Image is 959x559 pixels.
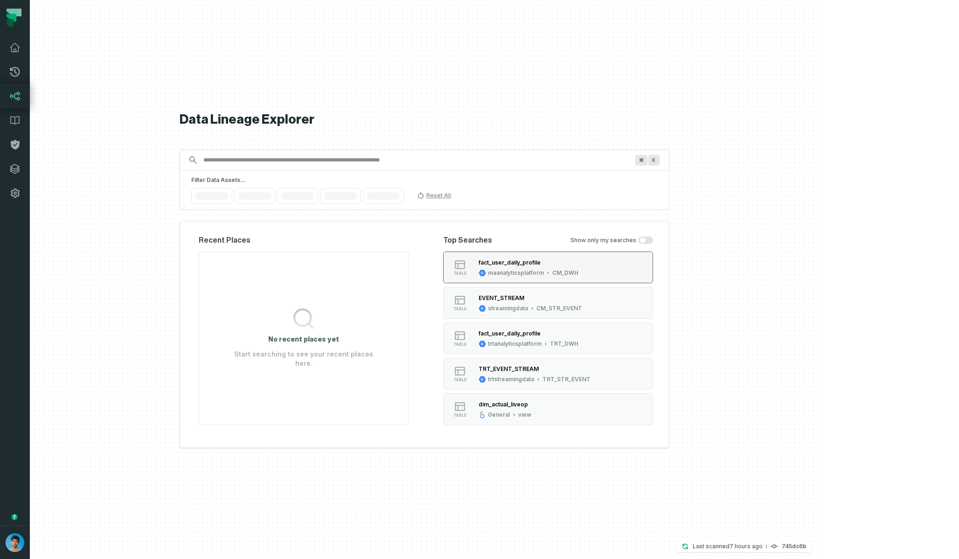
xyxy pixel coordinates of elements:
h1: Data Lineage Explorer [180,112,669,128]
p: Last scanned [693,542,763,551]
relative-time: Oct 13, 2025, 3:15 PM GMT+3 [730,543,763,550]
span: Press ⌘ + K to focus the search bar [648,155,660,166]
span: Press ⌘ + K to focus the search bar [635,155,647,166]
div: Tooltip anchor [10,513,19,521]
h4: 745dc6b [782,544,806,549]
button: Last scanned[DATE] 3:15:08 PM745dc6b [676,541,812,552]
img: avatar of Omri Ildis [6,533,24,552]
